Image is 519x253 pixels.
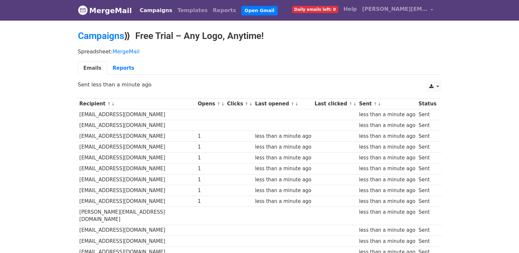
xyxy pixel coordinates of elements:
a: Reports [210,4,239,17]
div: less than a minute ago [255,154,311,162]
div: less than a minute ago [255,133,311,140]
td: [EMAIL_ADDRESS][DOMAIN_NAME] [78,142,196,153]
a: ↓ [221,101,225,106]
div: less than a minute ago [359,111,415,118]
td: Sent [417,207,438,225]
td: Sent [417,163,438,174]
div: less than a minute ago [359,226,415,234]
a: Help [341,3,360,16]
p: Spreadsheet: [78,48,441,55]
td: Sent [417,142,438,153]
th: Last opened [253,99,313,109]
td: [EMAIL_ADDRESS][DOMAIN_NAME] [78,109,196,120]
th: Last clicked [313,99,358,109]
img: MergeMail logo [78,5,88,15]
a: Campaigns [137,4,175,17]
th: Opens [196,99,226,109]
div: less than a minute ago [359,122,415,129]
a: Campaigns [78,30,124,41]
td: [PERSON_NAME][EMAIL_ADDRESS][DOMAIN_NAME] [78,207,196,225]
a: MergeMail [78,4,132,17]
a: ↓ [378,101,381,106]
td: Sent [417,174,438,185]
a: ↑ [349,101,352,106]
a: ↓ [353,101,357,106]
th: Sent [358,99,417,109]
div: less than a minute ago [255,165,311,172]
div: less than a minute ago [255,198,311,205]
td: Sent [417,109,438,120]
td: [EMAIL_ADDRESS][DOMAIN_NAME] [78,185,196,196]
div: less than a minute ago [359,143,415,151]
td: [EMAIL_ADDRESS][DOMAIN_NAME] [78,131,196,142]
div: less than a minute ago [359,154,415,162]
div: less than a minute ago [359,238,415,245]
a: ↓ [111,101,115,106]
a: ↑ [291,101,294,106]
span: [PERSON_NAME][EMAIL_ADDRESS][DOMAIN_NAME] [362,5,428,13]
td: [EMAIL_ADDRESS][DOMAIN_NAME] [78,120,196,131]
td: [EMAIL_ADDRESS][DOMAIN_NAME] [78,236,196,246]
td: [EMAIL_ADDRESS][DOMAIN_NAME] [78,153,196,163]
p: Sent less than a minute ago [78,81,441,88]
a: Templates [175,4,210,17]
a: ↑ [245,101,249,106]
div: 1 [198,154,224,162]
td: Sent [417,236,438,246]
a: ↑ [107,101,111,106]
h2: ⟫ Free Trial – Any Logo, Anytime! [78,30,441,42]
td: Sent [417,120,438,131]
div: less than a minute ago [359,133,415,140]
a: ↑ [217,101,220,106]
th: Status [417,99,438,109]
div: less than a minute ago [359,198,415,205]
div: less than a minute ago [359,187,415,194]
a: [PERSON_NAME][EMAIL_ADDRESS][DOMAIN_NAME] [360,3,436,18]
a: Emails [78,62,107,75]
td: Sent [417,225,438,236]
td: [EMAIL_ADDRESS][DOMAIN_NAME] [78,225,196,236]
td: Sent [417,153,438,163]
td: [EMAIL_ADDRESS][DOMAIN_NAME] [78,163,196,174]
div: less than a minute ago [255,143,311,151]
th: Recipient [78,99,196,109]
td: Sent [417,131,438,142]
span: Daily emails left: 0 [292,6,338,13]
a: ↓ [295,101,299,106]
div: 1 [198,165,224,172]
div: less than a minute ago [255,176,311,184]
td: Sent [417,196,438,207]
a: ↓ [249,101,253,106]
div: 1 [198,143,224,151]
a: Open Gmail [241,6,278,15]
td: [EMAIL_ADDRESS][DOMAIN_NAME] [78,196,196,207]
a: MergeMail [113,48,139,55]
div: less than a minute ago [359,176,415,184]
td: [EMAIL_ADDRESS][DOMAIN_NAME] [78,174,196,185]
div: 1 [198,133,224,140]
div: 1 [198,187,224,194]
th: Clicks [226,99,253,109]
div: less than a minute ago [359,165,415,172]
div: less than a minute ago [359,208,415,216]
div: 1 [198,198,224,205]
a: Daily emails left: 0 [289,3,341,16]
a: Reports [107,62,140,75]
div: less than a minute ago [255,187,311,194]
a: ↑ [374,101,377,106]
div: 1 [198,176,224,184]
td: Sent [417,185,438,196]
